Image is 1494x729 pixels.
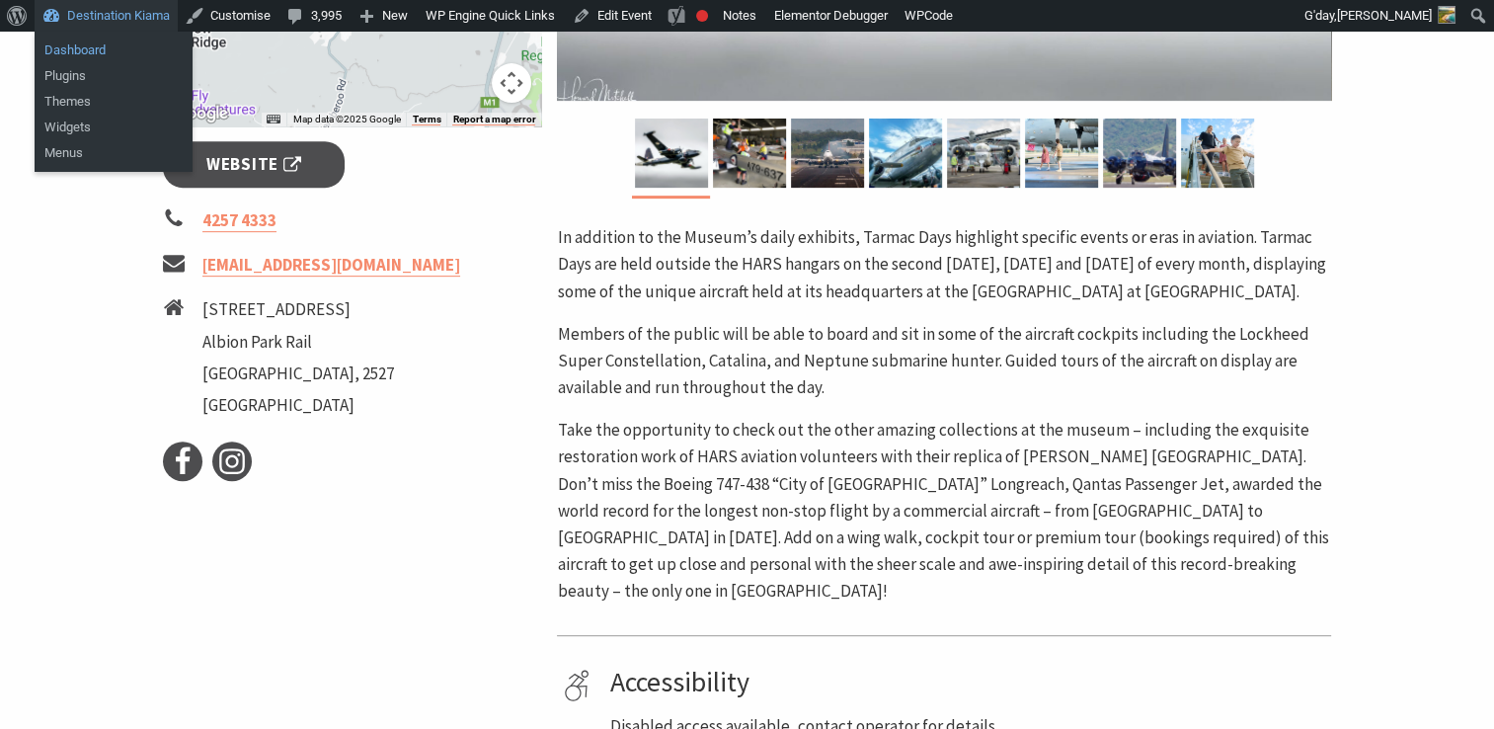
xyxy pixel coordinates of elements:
span: Website [206,151,301,178]
a: 4257 4333 [202,209,276,232]
ul: Destination Kiama [35,32,193,95]
a: Open this area in Google Maps (opens a new window) [168,101,233,126]
a: Menus [35,140,193,166]
div: Focus keyphrase not set [696,10,708,22]
a: Dashboard [35,38,193,63]
img: Military maritime reconnaissance, patrol and anti-submarine aircraft [1103,119,1176,188]
span: Map data ©2025 Google [292,114,400,124]
a: Terms [412,114,440,125]
a: Website [163,141,346,188]
li: [GEOGRAPHIC_DATA], 2527 [202,361,394,387]
img: Tarmac days HARS museum [947,119,1020,188]
p: Take the opportunity to check out the other amazing collections at the museum – including the exq... [557,417,1331,605]
a: Report a map error [452,114,535,125]
p: In addition to the Museum’s daily exhibits, Tarmac Days highlight specific events or eras in avia... [557,224,1331,305]
h4: Accessibility [609,666,1324,699]
a: [EMAIL_ADDRESS][DOMAIN_NAME] [202,254,460,277]
li: Albion Park Rail [202,329,394,356]
a: Plugins [35,63,193,89]
p: Members of the public will be able to board and sit in some of the aircraft cockpits including th... [557,321,1331,402]
a: Themes [35,89,193,115]
img: Tarmac days HARS museum [869,119,942,188]
img: This air craft holds the record for non stop flight from London to Sydney. Record set in August 198 [791,119,864,188]
img: Google [168,101,233,126]
li: [STREET_ADDRESS] [202,296,394,323]
button: Keyboard shortcuts [267,113,280,126]
a: Widgets [35,115,193,140]
img: VH-OJA [1181,119,1254,188]
button: Map camera controls [492,63,531,103]
span: [PERSON_NAME] [1337,8,1432,23]
img: Plenty to see! [1025,119,1098,188]
ul: Destination Kiama [35,83,193,172]
li: [GEOGRAPHIC_DATA] [202,392,394,419]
